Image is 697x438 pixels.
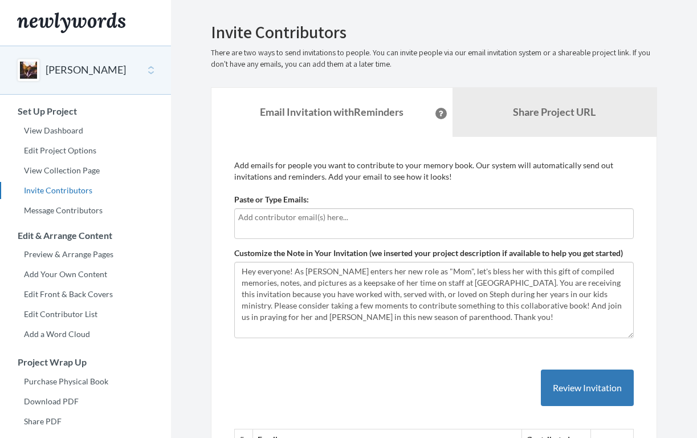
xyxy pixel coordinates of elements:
[513,106,596,118] b: Share Project URL
[1,230,171,241] h3: Edit & Arrange Content
[260,106,403,118] strong: Email Invitation with Reminders
[608,404,686,432] iframe: Opens a widget where you can chat to one of our agents
[1,106,171,116] h3: Set Up Project
[234,262,634,338] textarea: Hey everyone! As [PERSON_NAME] enters her new role as "Mom", let's bless her with this gift of co...
[1,357,171,367] h3: Project Wrap Up
[17,13,125,33] img: Newlywords logo
[234,194,309,205] label: Paste or Type Emails:
[46,63,126,78] button: [PERSON_NAME]
[211,23,657,42] h2: Invite Contributors
[234,248,623,259] label: Customize the Note in Your Invitation (we inserted your project description if available to help ...
[234,160,634,182] p: Add emails for people you want to contribute to your memory book. Our system will automatically s...
[238,211,630,224] input: Add contributor email(s) here...
[541,370,634,407] button: Review Invitation
[211,47,657,70] p: There are two ways to send invitations to people. You can invite people via our email invitation ...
